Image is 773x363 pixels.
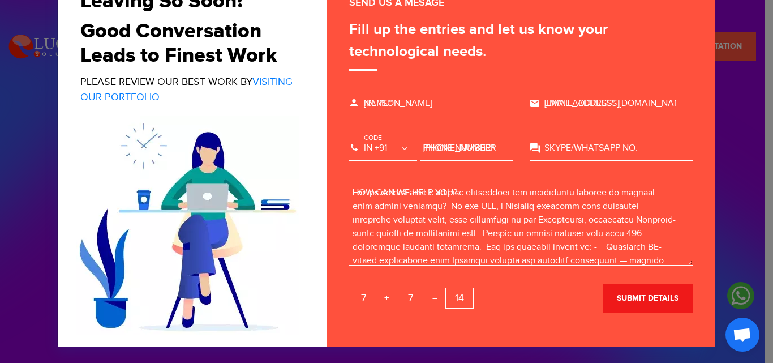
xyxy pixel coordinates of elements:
a: Visiting Our Portfolio [80,76,293,103]
p: Please review our best work by . [80,74,296,105]
span: = [427,289,443,307]
div: Fill up the entries and let us know your technological needs. [349,19,693,71]
a: Open chat [725,318,759,352]
span: submit details [617,293,678,303]
button: submit details [603,284,693,313]
h2: Good Conversation Leads to Finest Work [80,19,296,68]
span: + [380,289,394,307]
